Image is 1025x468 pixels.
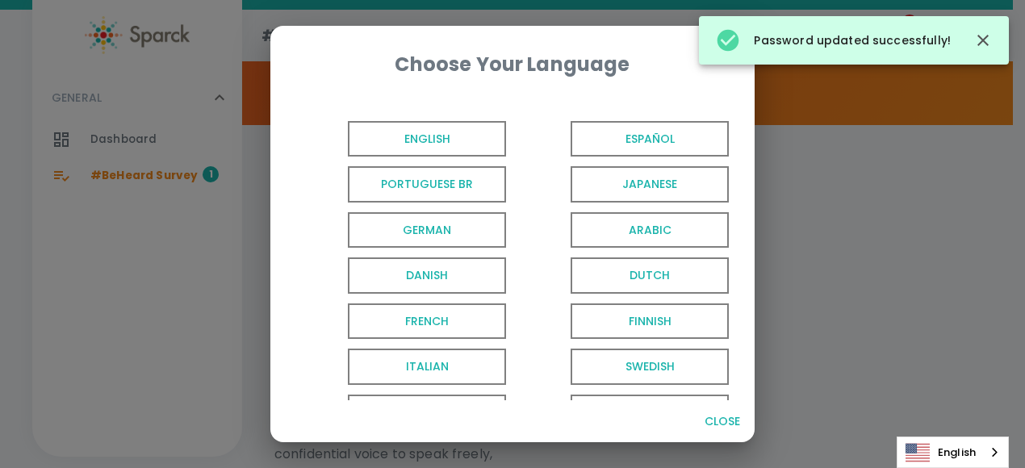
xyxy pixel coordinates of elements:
div: Choose Your Language [296,52,729,77]
button: Russian [290,390,512,436]
span: Italian [348,349,506,385]
button: Japanese [512,161,735,207]
span: Russian [348,395,506,431]
button: French [290,299,512,345]
span: Portuguese BR [348,166,506,203]
button: Portuguese BR [290,161,512,207]
span: Español [571,121,729,157]
button: Arabic [512,207,735,253]
button: Italian [290,344,512,390]
span: Dutch [571,257,729,294]
span: Danish [348,257,506,294]
span: French [348,303,506,340]
span: English [348,121,506,157]
span: Arabic [571,212,729,249]
div: Password updated successfully! [715,21,951,60]
button: Dutch [512,253,735,299]
span: Canadian French [571,395,729,431]
button: Swedish [512,344,735,390]
a: English [897,437,1008,467]
aside: Language selected: English [897,437,1009,468]
button: English [290,116,512,162]
span: Japanese [571,166,729,203]
span: German [348,212,506,249]
button: Finnish [512,299,735,345]
div: Language [897,437,1009,468]
button: German [290,207,512,253]
button: Close [697,407,748,437]
button: Danish [290,253,512,299]
span: Swedish [571,349,729,385]
button: Canadian French [512,390,735,436]
button: Español [512,116,735,162]
span: Finnish [571,303,729,340]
